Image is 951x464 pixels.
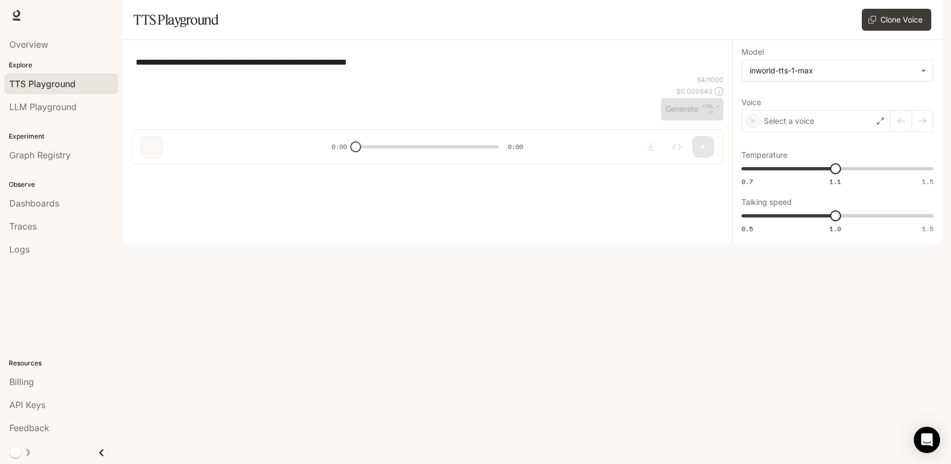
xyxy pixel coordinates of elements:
div: inworld-tts-1-max [750,65,915,76]
p: Temperature [741,151,787,159]
div: inworld-tts-1-max [742,60,933,81]
span: 0.7 [741,177,753,186]
h1: TTS Playground [134,9,218,31]
span: 1.1 [830,177,841,186]
p: Select a voice [764,116,814,127]
p: Talking speed [741,198,792,206]
span: 0.5 [741,224,753,233]
p: Model [741,48,764,56]
span: 1.0 [830,224,841,233]
p: 64 / 1000 [697,75,723,84]
button: Clone Voice [862,9,931,31]
div: Open Intercom Messenger [914,427,940,453]
span: 1.5 [922,224,933,233]
span: 1.5 [922,177,933,186]
p: Voice [741,99,761,106]
p: $ 0.000640 [676,87,712,96]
